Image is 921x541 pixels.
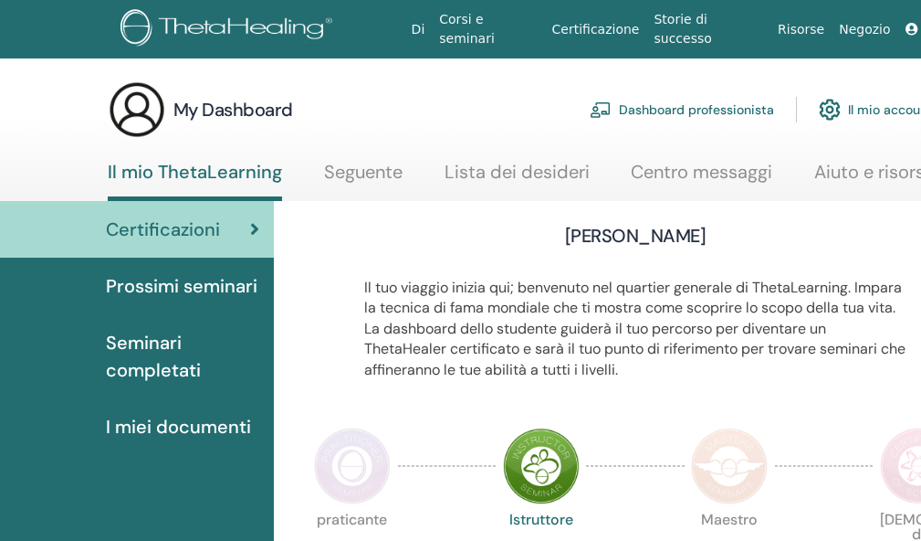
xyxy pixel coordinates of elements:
[832,13,897,47] a: Negozio
[565,223,706,249] h3: [PERSON_NAME]
[445,161,590,196] a: Lista dei desideri
[432,3,544,56] a: Corsi e seminari
[314,428,391,504] img: Practitioner
[108,80,166,139] img: generic-user-icon.jpg
[106,413,251,440] span: I miei documenti
[503,428,580,504] img: Instructor
[691,428,768,504] img: Master
[590,90,774,130] a: Dashboard professionista
[404,13,433,47] a: Di
[173,97,293,122] h3: My Dashboard
[545,13,647,47] a: Certificazione
[364,278,907,380] p: Il tuo viaggio inizia qui; benvenuto nel quartier generale di ThetaLearning. Impara la tecnica di...
[108,161,282,201] a: Il mio ThetaLearning
[631,161,772,196] a: Centro messaggi
[106,329,259,384] span: Seminari completati
[120,9,339,50] img: logo.png
[646,3,770,56] a: Storie di successo
[106,272,257,300] span: Prossimi seminari
[324,161,403,196] a: Seguente
[770,13,832,47] a: Risorse
[819,94,841,125] img: cog.svg
[106,216,220,243] span: Certificazioni
[590,101,612,118] img: chalkboard-teacher.svg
